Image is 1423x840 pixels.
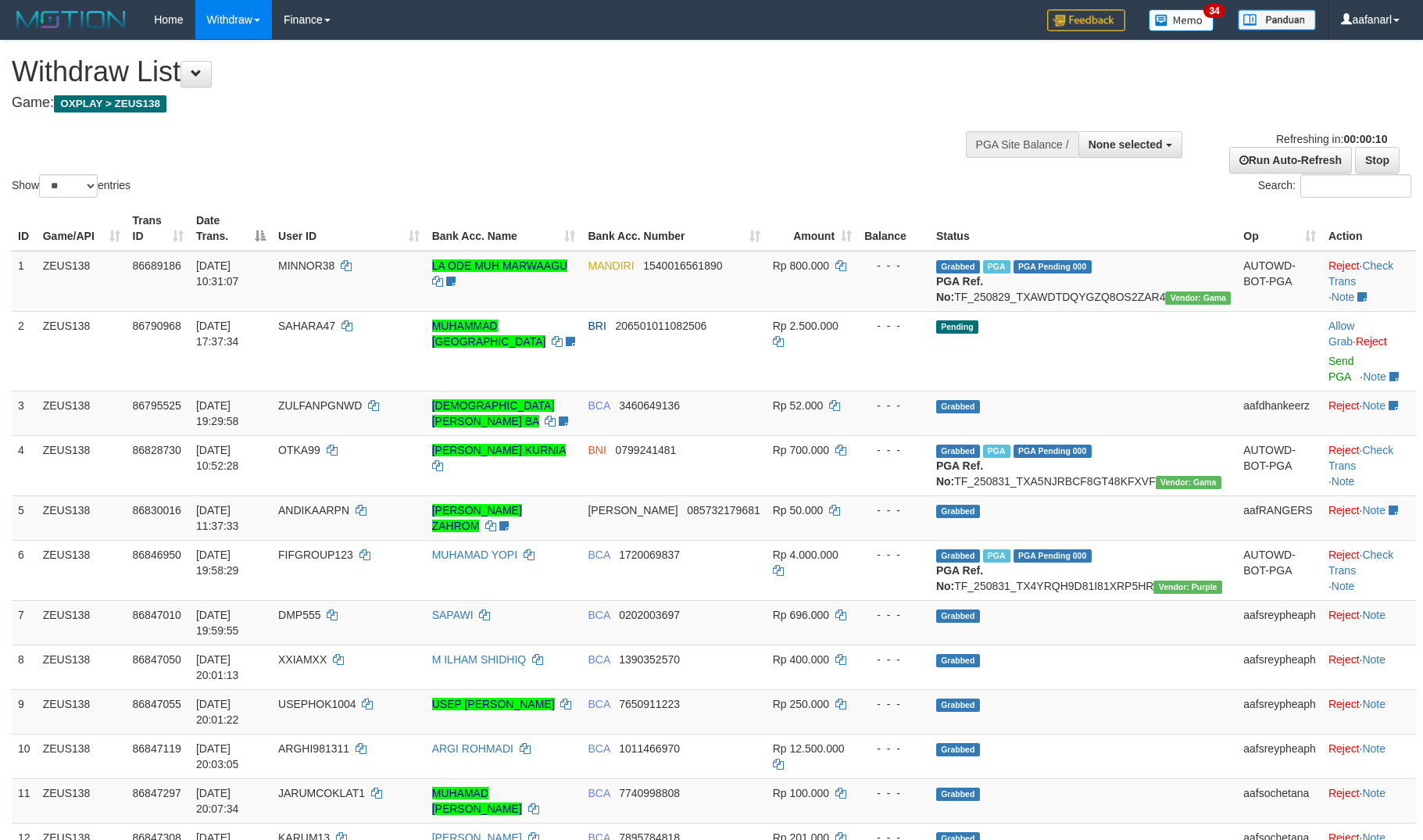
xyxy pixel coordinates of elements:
[588,742,610,755] span: BCA
[1328,504,1360,517] a: Reject
[936,788,980,801] span: Grabbed
[864,696,924,712] div: - - -
[127,206,190,251] th: Trans ID: activate to sort column ascending
[1203,4,1225,18] span: 34
[1237,689,1322,734] td: aafsreypheaph
[12,391,37,435] td: 3
[864,398,924,413] div: - - -
[12,251,37,312] td: 1
[432,698,555,710] a: USEP [PERSON_NAME]
[1237,391,1322,435] td: aafdhankeerz
[615,444,676,456] span: Copy 0799241481 to clipboard
[687,504,760,517] span: Copy 085732179681 to clipboard
[196,549,239,577] span: [DATE] 19:58:29
[1356,335,1387,348] a: Reject
[54,95,166,113] span: OXPLAY > ZEUS138
[773,259,829,272] span: Rp 800.000
[12,645,37,689] td: 8
[930,251,1237,312] td: TF_250829_TXAWDTDQYGZQ8OS2ZAR4
[1014,445,1092,458] span: PGA Pending
[1332,291,1355,303] a: Note
[1328,653,1360,666] a: Reject
[864,607,924,623] div: - - -
[12,8,131,31] img: MOTION_logo.png
[1328,444,1393,472] a: Check Trans
[864,442,924,458] div: - - -
[619,653,680,666] span: Copy 1390352570 to clipboard
[278,320,335,332] span: SAHARA47
[1328,399,1360,412] a: Reject
[432,742,513,755] a: ARGI ROHMADI
[12,56,933,88] h1: Withdraw List
[1165,291,1231,305] span: Vendor URL: https://trx31.1velocity.biz
[12,540,37,600] td: 6
[773,609,829,621] span: Rp 696.000
[37,495,127,540] td: ZEUS138
[12,734,37,778] td: 10
[930,540,1237,600] td: TF_250831_TX4YRQH9D81I81XRP5HR
[1047,9,1125,31] img: Feedback.jpg
[278,787,365,799] span: JARUMCOKLAT1
[133,549,181,561] span: 86846950
[588,399,610,412] span: BCA
[619,698,680,710] span: Copy 7650911223 to clipboard
[278,504,349,517] span: ANDIKAARPN
[1362,609,1385,621] a: Note
[133,698,181,710] span: 86847055
[643,259,722,272] span: Copy 1540016561890 to clipboard
[432,399,555,427] a: [DEMOGRAPHIC_DATA][PERSON_NAME] BA
[1156,476,1221,489] span: Vendor URL: https://trx31.1velocity.biz
[12,206,37,251] th: ID
[190,206,272,251] th: Date Trans.: activate to sort column descending
[936,699,980,712] span: Grabbed
[588,653,610,666] span: BCA
[37,645,127,689] td: ZEUS138
[588,787,610,799] span: BCA
[1322,689,1416,734] td: ·
[1237,734,1322,778] td: aafsreypheaph
[278,259,334,272] span: MINNOR38
[37,251,127,312] td: ZEUS138
[432,320,546,348] a: MUHAMMAD [GEOGRAPHIC_DATA]
[196,742,239,770] span: [DATE] 20:03:05
[12,435,37,495] td: 4
[966,131,1078,158] div: PGA Site Balance /
[426,206,582,251] th: Bank Acc. Name: activate to sort column ascending
[1237,435,1322,495] td: AUTOWD-BOT-PGA
[133,320,181,332] span: 86790968
[864,741,924,756] div: - - -
[39,174,98,198] select: Showentries
[581,206,766,251] th: Bank Acc. Number: activate to sort column ascending
[1258,174,1411,198] label: Search:
[37,734,127,778] td: ZEUS138
[196,504,239,532] span: [DATE] 11:37:33
[12,600,37,645] td: 7
[1276,133,1387,145] span: Refreshing in:
[1362,653,1385,666] a: Note
[1322,495,1416,540] td: ·
[196,399,239,427] span: [DATE] 19:29:58
[1322,251,1416,312] td: · ·
[864,318,924,334] div: - - -
[1238,9,1316,30] img: panduan.png
[619,609,680,621] span: Copy 0202003697 to clipboard
[133,609,181,621] span: 86847010
[1014,260,1092,273] span: PGA Pending
[1328,698,1360,710] a: Reject
[278,444,320,456] span: OTKA99
[936,400,980,413] span: Grabbed
[1362,742,1385,755] a: Note
[37,600,127,645] td: ZEUS138
[588,504,678,517] span: [PERSON_NAME]
[278,609,320,621] span: DMP555
[432,549,517,561] a: MUHAMAD YOPI
[1149,9,1214,31] img: Button%20Memo.svg
[1322,734,1416,778] td: ·
[133,444,181,456] span: 86828730
[1328,259,1393,288] a: Check Trans
[196,653,239,681] span: [DATE] 20:01:13
[864,258,924,273] div: - - -
[1328,259,1360,272] a: Reject
[936,549,980,563] span: Grabbed
[133,742,181,755] span: 86847119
